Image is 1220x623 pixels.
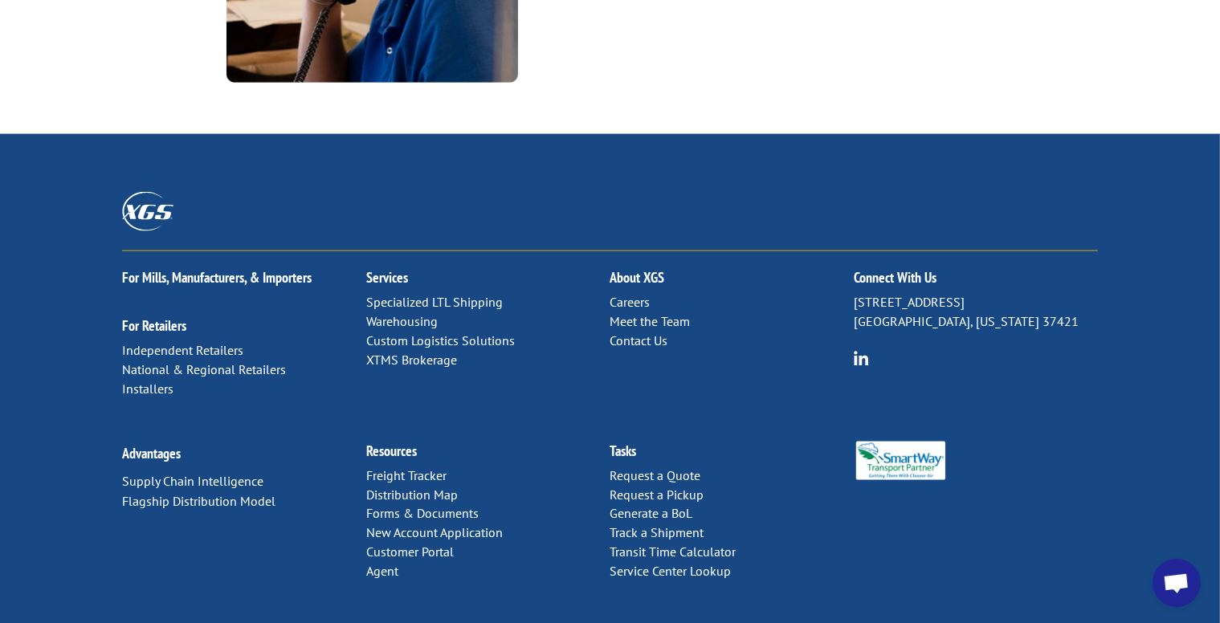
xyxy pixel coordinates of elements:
[366,505,479,521] a: Forms & Documents
[122,342,243,358] a: Independent Retailers
[366,268,408,287] a: Services
[610,294,651,310] a: Careers
[366,313,438,329] a: Warehousing
[610,444,855,466] h2: Tasks
[122,493,275,509] a: Flagship Distribution Model
[610,505,693,521] a: Generate a BoL
[366,467,447,483] a: Freight Tracker
[610,268,665,287] a: About XGS
[366,563,398,579] a: Agent
[122,444,181,462] a: Advantages
[854,442,948,480] img: Smartway_Logo
[366,294,503,310] a: Specialized LTL Shipping
[366,487,458,503] a: Distribution Map
[122,192,173,231] img: XGS_Logos_ALL_2024_All_White
[610,313,691,329] a: Meet the Team
[1153,559,1201,607] div: Open chat
[122,381,173,397] a: Installers
[610,524,704,540] a: Track a Shipment
[366,332,515,348] a: Custom Logistics Solutions
[610,467,701,483] a: Request a Quote
[854,271,1098,293] h2: Connect With Us
[366,524,503,540] a: New Account Application
[610,332,668,348] a: Contact Us
[122,316,186,335] a: For Retailers
[122,361,286,377] a: National & Regional Retailers
[122,473,263,489] a: Supply Chain Intelligence
[122,268,312,287] a: For Mills, Manufacturers, & Importers
[366,442,417,460] a: Resources
[854,293,1098,332] p: [STREET_ADDRESS] [GEOGRAPHIC_DATA], [US_STATE] 37421
[366,352,457,368] a: XTMS Brokerage
[610,544,736,560] a: Transit Time Calculator
[610,487,704,503] a: Request a Pickup
[854,351,869,366] img: group-6
[366,544,454,560] a: Customer Portal
[610,563,732,579] a: Service Center Lookup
